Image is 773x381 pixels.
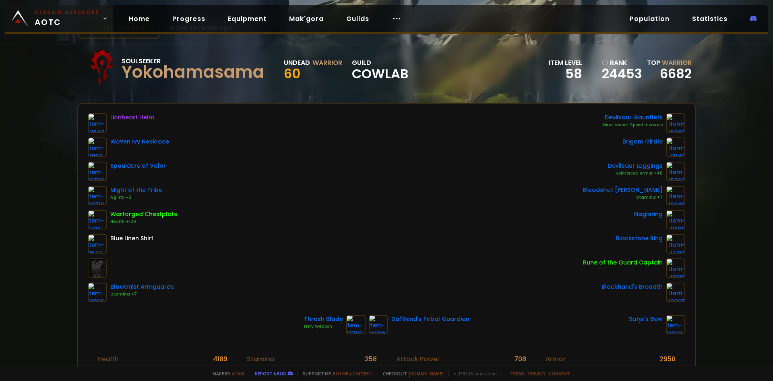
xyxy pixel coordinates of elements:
span: v. d752d5 - production [449,371,497,377]
div: Reinforced Armor +40 [608,170,663,177]
a: Consent [549,371,570,377]
div: Health [97,354,119,364]
a: [DOMAIN_NAME] [409,371,444,377]
img: item-10846 [666,186,685,205]
div: 6 % [666,364,676,374]
img: item-15063 [666,113,685,133]
div: 4189 [213,354,227,364]
div: Minor Mount Speed Increase [602,122,663,128]
span: CowLab [352,68,408,80]
a: a fan [232,371,244,377]
span: Support me, [298,371,373,377]
div: rank [602,58,642,68]
div: Warrior [312,58,342,68]
div: Fiery Weapon [304,323,343,330]
div: Satyr's Bow [629,315,663,323]
div: Thrash Blade [304,315,343,323]
div: Intellect [247,364,273,374]
img: item-13965 [666,283,685,302]
div: 28 [369,364,377,374]
div: Rage [97,364,114,374]
div: Melee critic [396,364,434,374]
a: 6682 [660,65,692,83]
div: guild [352,58,408,80]
a: Statistics [686,10,734,27]
a: Report a bug [255,371,286,377]
div: Soulseeker [122,56,264,66]
img: item-12966 [88,283,107,302]
div: Blue Linen Shirt [110,234,153,243]
span: Warrior [662,58,692,67]
div: Health +100 [110,219,178,225]
a: Equipment [221,10,273,27]
div: 19 % [515,364,526,374]
a: Classic HardcoreAOTC [5,5,113,32]
div: 708 [514,354,526,364]
div: Blackmist Armguards [110,283,174,291]
div: Dal'Rend's Tribal Guardian [391,315,469,323]
span: 60 [284,65,300,83]
div: Stamina [247,354,275,364]
div: Top [647,58,692,68]
img: item-2577 [88,234,107,254]
span: AOTC [35,9,99,28]
div: Spaulders of Valor [110,162,166,170]
div: Naglering [634,210,663,219]
a: Progress [166,10,212,27]
div: Blackstone Ring [616,234,663,243]
img: item-22712 [88,186,107,205]
div: Devilsaur Gauntlets [602,113,663,122]
a: Privacy [528,371,546,377]
div: Lionheart Helm [110,113,154,122]
a: Guilds [340,10,376,27]
div: Agility +3 [110,194,162,201]
img: item-19159 [88,137,107,157]
a: Home [122,10,156,27]
small: Classic Hardcore [35,9,99,16]
img: item-12640 [88,113,107,133]
img: item-17713 [666,234,685,254]
a: Buy me a coffee [333,371,373,377]
div: Stamina +7 [583,194,663,201]
div: Rune of the Guard Captain [583,258,663,267]
a: 24453 [602,68,642,80]
img: item-11669 [666,210,685,229]
img: item-12939 [369,315,388,334]
img: item-13142 [666,137,685,157]
span: Checkout [378,371,444,377]
span: Made by [208,371,244,377]
div: 100 [217,364,227,374]
div: Armor [546,354,566,364]
img: item-18323 [666,315,685,334]
div: item level [549,58,582,68]
img: item-15062 [666,162,685,181]
a: Population [623,10,676,27]
div: Bloodshot [PERSON_NAME] [583,186,663,194]
div: Blackhand's Breadth [601,283,663,291]
div: Brigam Girdle [622,137,663,146]
a: Mak'gora [283,10,330,27]
div: 258 [365,354,377,364]
img: item-11195 [88,210,107,229]
img: item-19120 [666,258,685,278]
div: Yokohamasama [122,66,264,78]
div: Attack Power [396,354,440,364]
div: Warforged Chestplate [110,210,178,219]
img: item-17705 [346,315,366,334]
div: 2950 [659,354,676,364]
div: Devilsaur Leggings [608,162,663,170]
div: Woven Ivy Necklace [110,137,169,146]
div: 58 [549,68,582,80]
div: Dodge [546,364,567,374]
div: Might of the Tribe [110,186,162,194]
div: Undead [284,58,310,68]
a: Terms [510,371,525,377]
img: item-16733 [88,162,107,181]
div: Stamina +7 [110,291,174,298]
